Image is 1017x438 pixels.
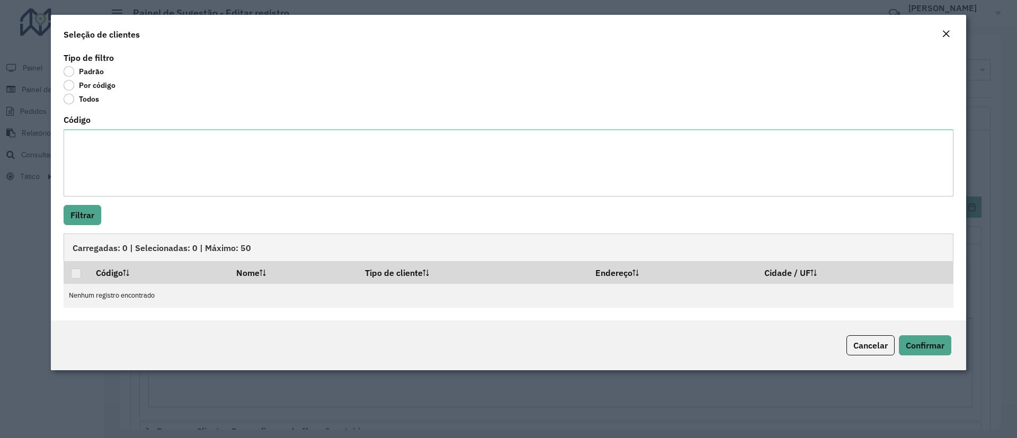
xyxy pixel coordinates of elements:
td: Nenhum registro encontrado [64,284,953,308]
em: Fechar [942,30,950,38]
div: Carregadas: 0 | Selecionadas: 0 | Máximo: 50 [64,234,953,261]
label: Código [64,113,91,126]
th: Tipo de cliente [358,261,588,283]
button: Confirmar [899,335,951,355]
label: Tipo de filtro [64,51,114,64]
th: Nome [229,261,358,283]
span: Cancelar [853,340,888,351]
h4: Seleção de clientes [64,28,140,41]
label: Por código [64,80,115,91]
span: Confirmar [906,340,944,351]
th: Código [88,261,228,283]
button: Close [939,28,953,41]
label: Padrão [64,66,104,77]
th: Cidade / UF [757,261,953,283]
label: Todos [64,94,99,104]
th: Endereço [588,261,757,283]
button: Cancelar [846,335,895,355]
button: Filtrar [64,205,101,225]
